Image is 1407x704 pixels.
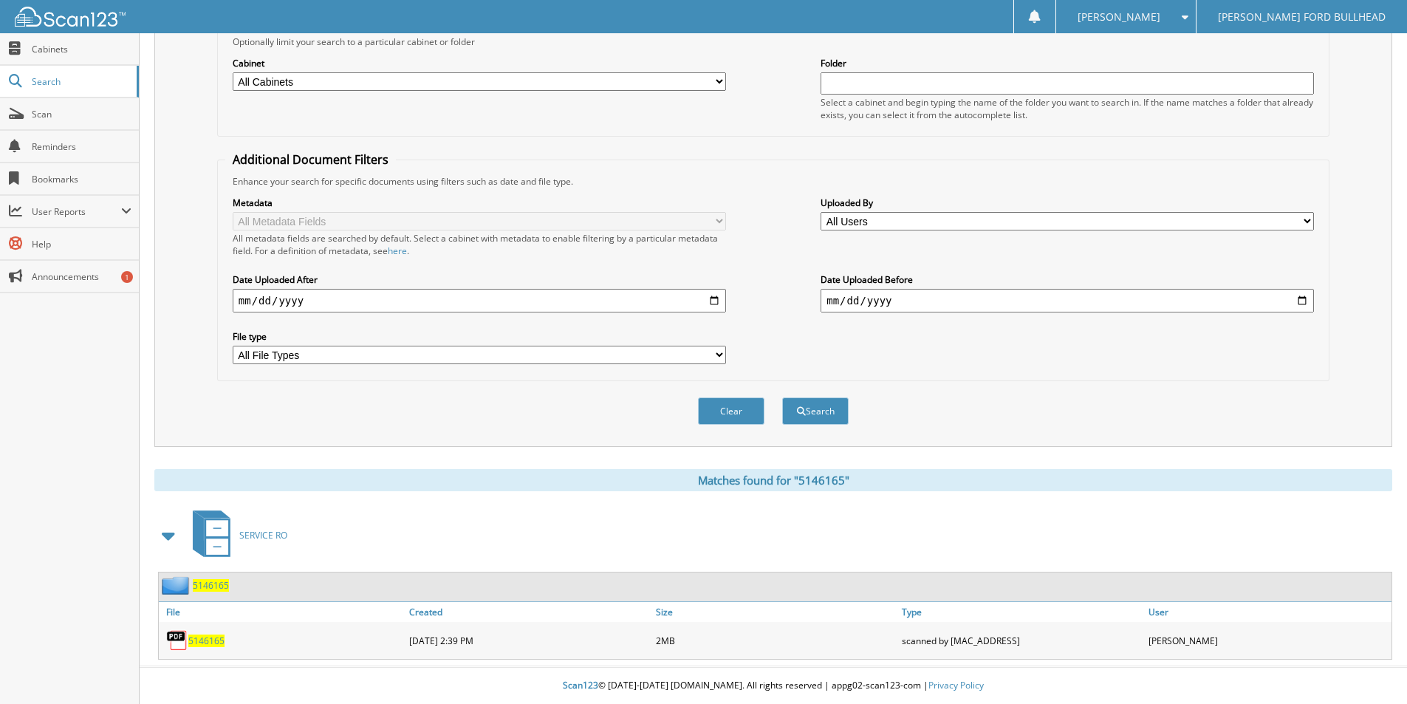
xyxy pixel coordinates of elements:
span: Cabinets [32,43,131,55]
a: File [159,602,405,622]
div: Matches found for "5146165" [154,469,1392,491]
span: Search [32,75,129,88]
div: [DATE] 2:39 PM [405,626,652,655]
div: Enhance your search for specific documents using filters such as date and file type. [225,175,1321,188]
label: Cabinet [233,57,726,69]
iframe: Chat Widget [1333,633,1407,704]
a: User [1145,602,1391,622]
span: [PERSON_NAME] [1078,13,1160,21]
span: [PERSON_NAME] FORD BULLHEAD [1218,13,1386,21]
div: 1 [121,271,133,283]
div: 2MB [652,626,899,655]
span: Scan [32,108,131,120]
input: start [233,289,726,312]
span: User Reports [32,205,121,218]
div: scanned by [MAC_ADDRESS] [898,626,1145,655]
a: 5146165 [188,635,225,647]
input: end [821,289,1314,312]
button: Search [782,397,849,425]
label: File type [233,330,726,343]
label: Folder [821,57,1314,69]
a: Created [405,602,652,622]
span: Bookmarks [32,173,131,185]
span: SERVICE RO [239,529,287,541]
div: All metadata fields are searched by default. Select a cabinet with metadata to enable filtering b... [233,232,726,257]
a: Size [652,602,899,622]
legend: Additional Document Filters [225,151,396,168]
label: Date Uploaded Before [821,273,1314,286]
a: Type [898,602,1145,622]
img: scan123-logo-white.svg [15,7,126,27]
label: Uploaded By [821,196,1314,209]
div: [PERSON_NAME] [1145,626,1391,655]
div: Select a cabinet and begin typing the name of the folder you want to search in. If the name match... [821,96,1314,121]
span: Help [32,238,131,250]
span: Announcements [32,270,131,283]
button: Clear [698,397,764,425]
a: Privacy Policy [928,679,984,691]
span: Scan123 [563,679,598,691]
label: Date Uploaded After [233,273,726,286]
label: Metadata [233,196,726,209]
div: © [DATE]-[DATE] [DOMAIN_NAME]. All rights reserved | appg02-scan123-com | [140,668,1407,704]
a: here [388,245,407,257]
a: SERVICE RO [184,506,287,564]
div: Optionally limit your search to a particular cabinet or folder [225,35,1321,48]
img: folder2.png [162,576,193,595]
span: Reminders [32,140,131,153]
a: 5146165 [193,579,229,592]
img: PDF.png [166,629,188,652]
